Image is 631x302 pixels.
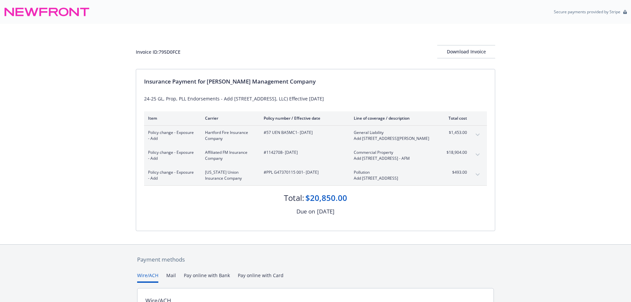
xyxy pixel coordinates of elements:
button: Pay online with Card [238,272,284,283]
div: Invoice ID: 795D0FCE [136,48,181,55]
div: Total: [284,192,304,204]
span: Affiliated FM Insurance Company [205,150,253,161]
span: Commercial PropertyAdd [STREET_ADDRESS] - AFM [354,150,432,161]
span: General LiabilityAdd [STREET_ADDRESS][PERSON_NAME] [354,130,432,142]
button: Download Invoice [437,45,495,58]
div: Carrier [205,115,253,121]
button: Mail [166,272,176,283]
span: Add [STREET_ADDRESS] - AFM [354,155,432,161]
span: #PPL G47370115 001 - [DATE] [264,169,343,175]
span: Policy change - Exposure - Add [148,169,194,181]
div: $20,850.00 [305,192,347,204]
div: [DATE] [317,207,335,216]
p: Secure payments provided by Stripe [554,9,620,15]
div: Policy number / Effective date [264,115,343,121]
div: Item [148,115,194,121]
div: Total cost [442,115,467,121]
span: [US_STATE] Union Insurance Company [205,169,253,181]
span: Commercial Property [354,150,432,155]
span: #1142708 - [DATE] [264,150,343,155]
span: Pollution [354,169,432,175]
button: expand content [472,130,483,140]
span: $1,453.00 [442,130,467,136]
div: Policy change - Exposure - Add[US_STATE] Union Insurance Company#PPL G47370115 001- [DATE]Polluti... [144,165,487,185]
span: #57 UEN BA5MC1 - [DATE] [264,130,343,136]
div: Line of coverage / description [354,115,432,121]
button: expand content [472,169,483,180]
span: Hartford Fire Insurance Company [205,130,253,142]
div: Payment methods [137,255,494,264]
button: Pay online with Bank [184,272,230,283]
div: 24-25 GL, Prop, PLL Endorsements - Add [STREET_ADDRESS], LLC) Effective [DATE] [144,95,487,102]
button: expand content [472,150,483,160]
span: $18,904.00 [442,150,467,155]
span: $493.00 [442,169,467,175]
div: Policy change - Exposure - AddAffiliated FM Insurance Company#1142708- [DATE]Commercial PropertyA... [144,146,487,165]
div: Policy change - Exposure - AddHartford Fire Insurance Company#57 UEN BA5MC1- [DATE]General Liabil... [144,126,487,146]
span: Policy change - Exposure - Add [148,130,194,142]
span: PollutionAdd [STREET_ADDRESS] [354,169,432,181]
span: Policy change - Exposure - Add [148,150,194,161]
span: Add [STREET_ADDRESS] [354,175,432,181]
span: Add [STREET_ADDRESS][PERSON_NAME] [354,136,432,142]
button: Wire/ACH [137,272,158,283]
div: Insurance Payment for [PERSON_NAME] Management Company [144,77,487,86]
div: Due on [296,207,315,216]
span: General Liability [354,130,432,136]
